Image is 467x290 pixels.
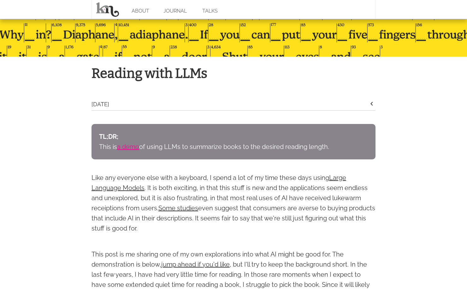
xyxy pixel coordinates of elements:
h1: Reading with LLMs [92,63,375,84]
a: Large Language Models [92,174,346,192]
a: jump ahead if you'd like [161,261,230,268]
i: keyboard_arrow_left [368,100,375,108]
p: Like any everyone else with a keyboard, I spend a lot of my time these days using . It is both ex... [92,173,375,233]
p: This is of using LLMs to summarize books to the desired reading length. [99,142,368,152]
a: Some studies [158,204,198,212]
strong: TL;DR; [99,133,118,140]
div: [DATE] [92,100,368,110]
a: keyboard_arrow_left [368,102,375,109]
a: a demo [117,143,139,151]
